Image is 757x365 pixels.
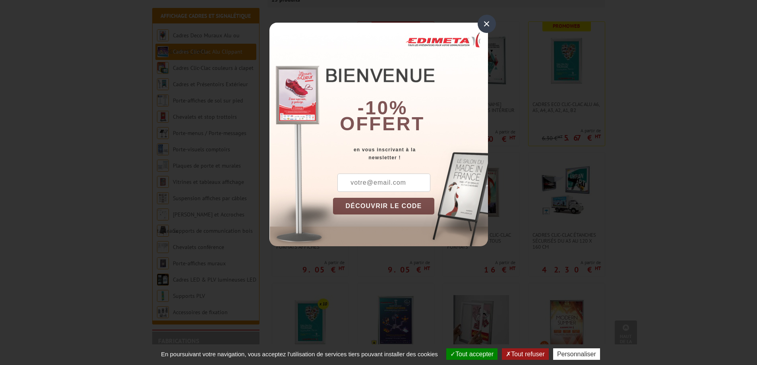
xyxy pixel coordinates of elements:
input: votre@email.com [337,174,430,192]
div: en vous inscrivant à la newsletter ! [333,146,488,162]
button: Personnaliser (fenêtre modale) [553,348,600,360]
button: DÉCOUVRIR LE CODE [333,198,435,214]
b: -10% [358,97,408,118]
div: × [478,15,496,33]
button: Tout accepter [446,348,498,360]
font: offert [340,113,425,134]
button: Tout refuser [502,348,548,360]
span: En poursuivant votre navigation, vous acceptez l'utilisation de services tiers pouvant installer ... [157,351,442,357]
